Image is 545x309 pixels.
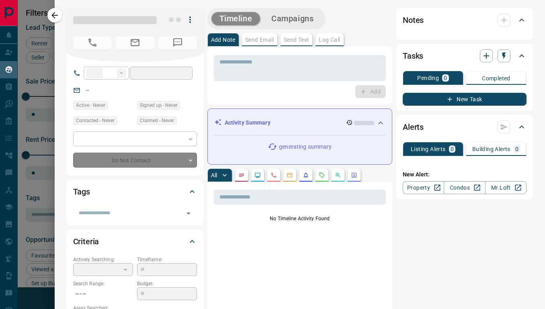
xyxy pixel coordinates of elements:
div: Tasks [403,46,527,65]
p: New Alert: [403,170,527,179]
p: Completed [482,76,510,81]
p: Search Range: [73,280,133,287]
p: Building Alerts [472,146,510,152]
span: Claimed - Never [140,117,174,125]
p: generating summary [279,143,332,151]
a: Mr.Loft [485,181,527,194]
h2: Tasks [403,49,423,62]
p: 0 [515,146,518,152]
p: -- - -- [73,287,133,301]
span: Active - Never [76,101,105,109]
h2: Notes [403,14,424,27]
p: No Timeline Activity Found [214,215,386,222]
span: No Email [116,36,154,49]
button: New Task [403,93,527,106]
svg: Notes [238,172,245,178]
div: Alerts [403,117,527,137]
button: Timeline [211,12,260,25]
p: Add Note [211,37,236,43]
div: Do Not Contact [73,153,197,168]
p: Budget: [137,280,197,287]
span: Signed up - Never [140,101,178,109]
div: Notes [403,10,527,30]
p: 0 [451,146,454,152]
svg: Lead Browsing Activity [254,172,261,178]
span: Contacted - Never [76,117,115,125]
p: Timeframe: [137,256,197,263]
div: Criteria [73,232,197,251]
svg: Calls [270,172,277,178]
svg: Emails [287,172,293,178]
a: Property [403,181,444,194]
p: All [211,172,217,178]
svg: Agent Actions [351,172,357,178]
h2: Tags [73,185,90,198]
span: No Number [73,36,112,49]
div: Activity Summary [214,115,385,130]
button: Campaigns [263,12,322,25]
div: Tags [73,182,197,201]
a: -- [86,87,89,93]
p: Activity Summary [225,119,270,127]
svg: Requests [319,172,325,178]
a: Condos [444,181,485,194]
span: No Number [158,36,197,49]
p: Actively Searching: [73,256,133,263]
h2: Alerts [403,121,424,133]
h2: Criteria [73,235,99,248]
p: Pending [417,75,439,81]
svg: Listing Alerts [303,172,309,178]
p: 0 [444,75,447,81]
button: Open [183,208,194,219]
svg: Opportunities [335,172,341,178]
p: Listing Alerts [411,146,446,152]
